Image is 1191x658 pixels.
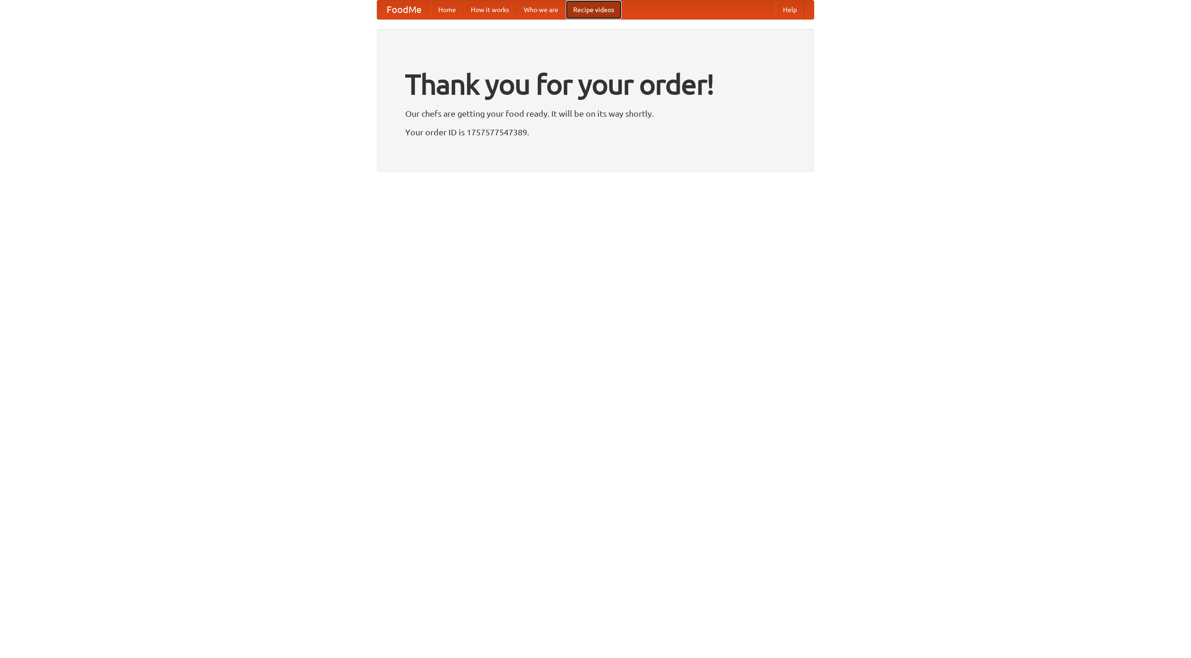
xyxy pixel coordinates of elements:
h1: Thank you for your order! [405,62,786,106]
p: Your order ID is 1757577547389. [405,125,786,139]
a: Recipe videos [566,0,622,19]
p: Our chefs are getting your food ready. It will be on its way shortly. [405,106,786,120]
a: How it works [463,0,516,19]
a: Help [776,0,804,19]
a: Who we are [516,0,566,19]
a: FoodMe [377,0,431,19]
a: Home [431,0,463,19]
